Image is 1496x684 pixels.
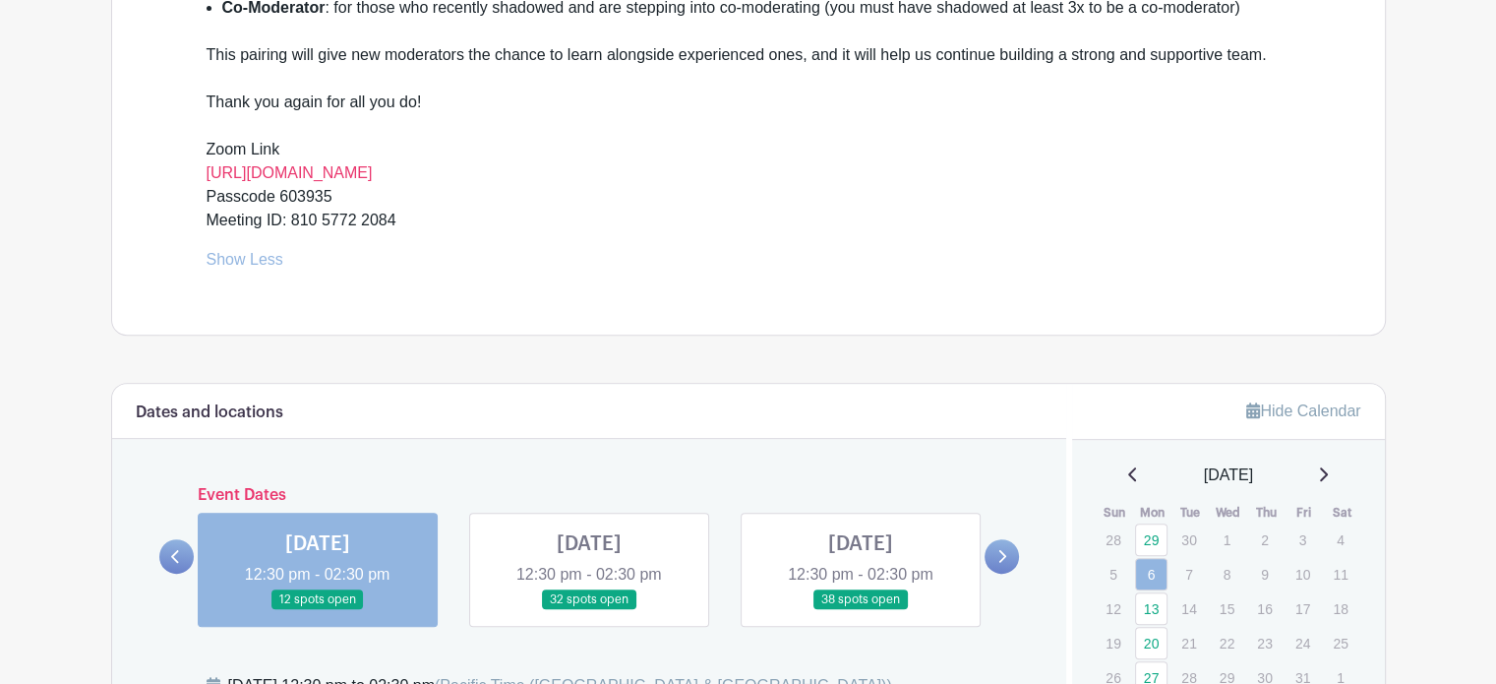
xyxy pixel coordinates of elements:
p: 21 [1172,628,1205,658]
p: 18 [1324,593,1356,624]
p: 25 [1324,628,1356,658]
p: 9 [1248,559,1281,590]
p: 11 [1324,559,1356,590]
p: 14 [1172,593,1205,624]
p: 4 [1324,525,1356,555]
p: 28 [1097,525,1129,555]
p: 8 [1211,559,1243,590]
p: 22 [1211,628,1243,658]
a: 20 [1135,627,1167,659]
a: 13 [1135,592,1167,625]
p: 12 [1097,593,1129,624]
p: 10 [1287,559,1319,590]
a: Hide Calendar [1246,403,1360,419]
p: 7 [1172,559,1205,590]
a: Show Less [207,251,283,276]
th: Tue [1171,503,1210,523]
span: [DATE] [1204,464,1253,487]
h6: Event Dates [194,486,986,505]
p: 23 [1248,628,1281,658]
p: 1 [1211,525,1243,555]
div: Meeting ID: 810 5772 2084 [207,209,1290,232]
p: 17 [1287,593,1319,624]
p: 30 [1172,525,1205,555]
th: Sun [1096,503,1134,523]
p: 2 [1248,525,1281,555]
p: 24 [1287,628,1319,658]
p: 5 [1097,559,1129,590]
div: This pairing will give new moderators the chance to learn alongside experienced ones, and it will... [207,43,1290,209]
a: 29 [1135,524,1167,556]
h6: Dates and locations [136,404,283,422]
p: 16 [1248,593,1281,624]
p: 19 [1097,628,1129,658]
a: 6 [1135,558,1167,591]
p: 3 [1287,525,1319,555]
th: Fri [1286,503,1324,523]
th: Wed [1210,503,1248,523]
th: Mon [1134,503,1172,523]
th: Thu [1247,503,1286,523]
th: Sat [1323,503,1361,523]
a: [URL][DOMAIN_NAME] [207,164,373,181]
p: 15 [1211,593,1243,624]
